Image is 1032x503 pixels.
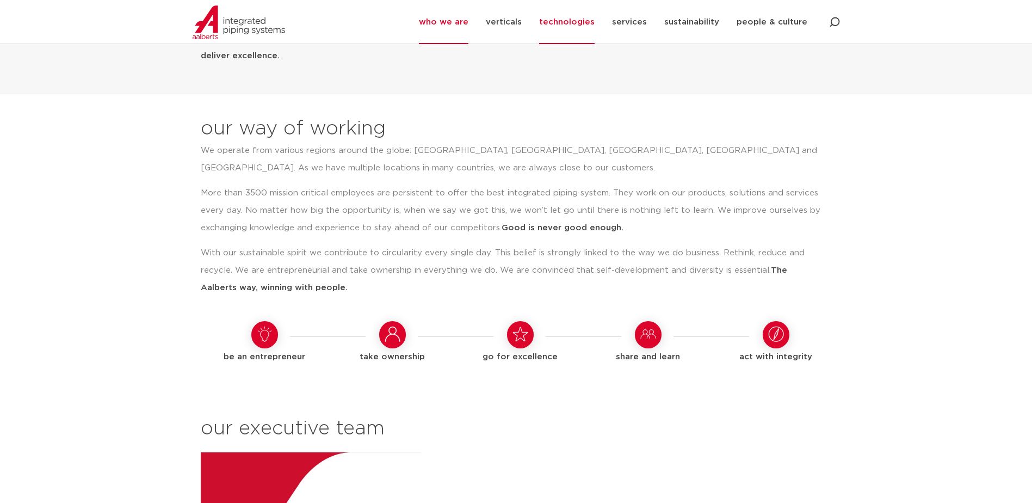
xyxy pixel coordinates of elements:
[502,224,623,232] strong: Good is never good enough.
[334,348,451,366] h5: take ownership
[201,116,386,142] h2: our way of working
[718,348,835,366] h5: act with integrity
[201,244,824,297] p: With our sustainable spirit we contribute to circularity every single day. This belief is strongl...
[206,348,323,366] h5: be an entrepreneur
[201,142,824,177] p: We operate from various regions around the globe: [GEOGRAPHIC_DATA], [GEOGRAPHIC_DATA], [GEOGRAPH...
[201,185,824,237] p: More than 3500 mission critical employees are persistent to offer the best integrated piping syst...
[201,34,501,60] strong: This is how we deliver excellence.
[201,416,840,442] h2: our executive team
[590,348,707,366] h5: share and learn
[462,348,579,366] h5: go for excellence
